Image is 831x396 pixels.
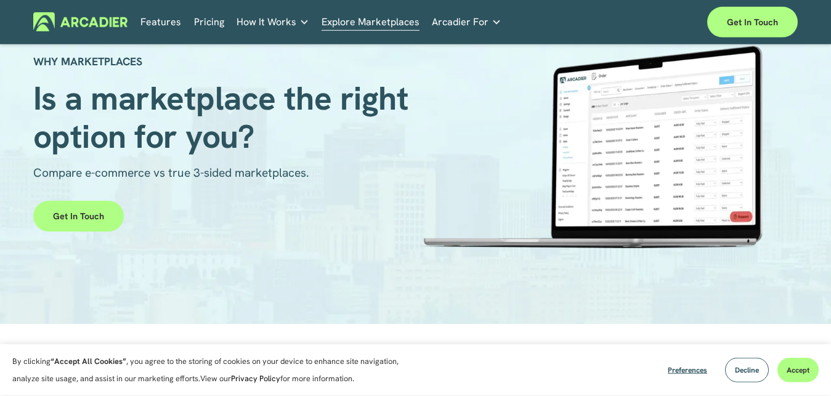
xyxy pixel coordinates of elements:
a: Explore Marketplaces [322,12,420,31]
a: Get in touch [707,7,798,38]
img: Arcadier [33,12,128,31]
p: By clicking , you agree to the storing of cookies on your device to enhance site navigation, anal... [12,353,413,387]
button: Decline [725,358,769,382]
span: Is a marketplace the right option for you? [33,77,417,158]
a: Features [140,12,181,31]
a: folder dropdown [432,12,501,31]
a: Pricing [194,12,224,31]
span: Decline [735,365,759,375]
a: Privacy Policy [231,373,280,384]
button: Preferences [659,358,716,382]
span: Compare e-commerce vs true 3-sided marketplaces. [33,165,309,180]
iframe: Chat Widget [769,337,831,396]
span: Arcadier For [432,14,488,31]
a: folder dropdown [237,12,309,31]
span: Preferences [668,365,707,375]
strong: WHY MARKETPLACES [33,54,142,68]
span: How It Works [237,14,296,31]
a: Get in touch [33,201,124,232]
strong: “Accept All Cookies” [51,356,126,366]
